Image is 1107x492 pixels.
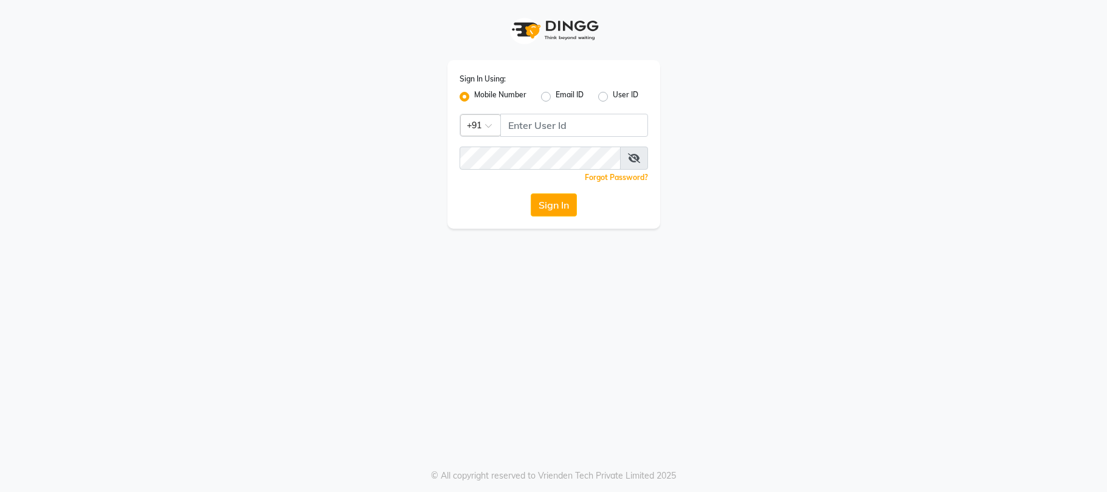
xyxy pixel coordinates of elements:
[505,12,602,48] img: logo1.svg
[474,89,526,104] label: Mobile Number
[460,74,506,85] label: Sign In Using:
[500,114,648,137] input: Username
[531,193,577,217] button: Sign In
[556,89,584,104] label: Email ID
[460,147,621,170] input: Username
[585,173,648,182] a: Forgot Password?
[613,89,638,104] label: User ID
